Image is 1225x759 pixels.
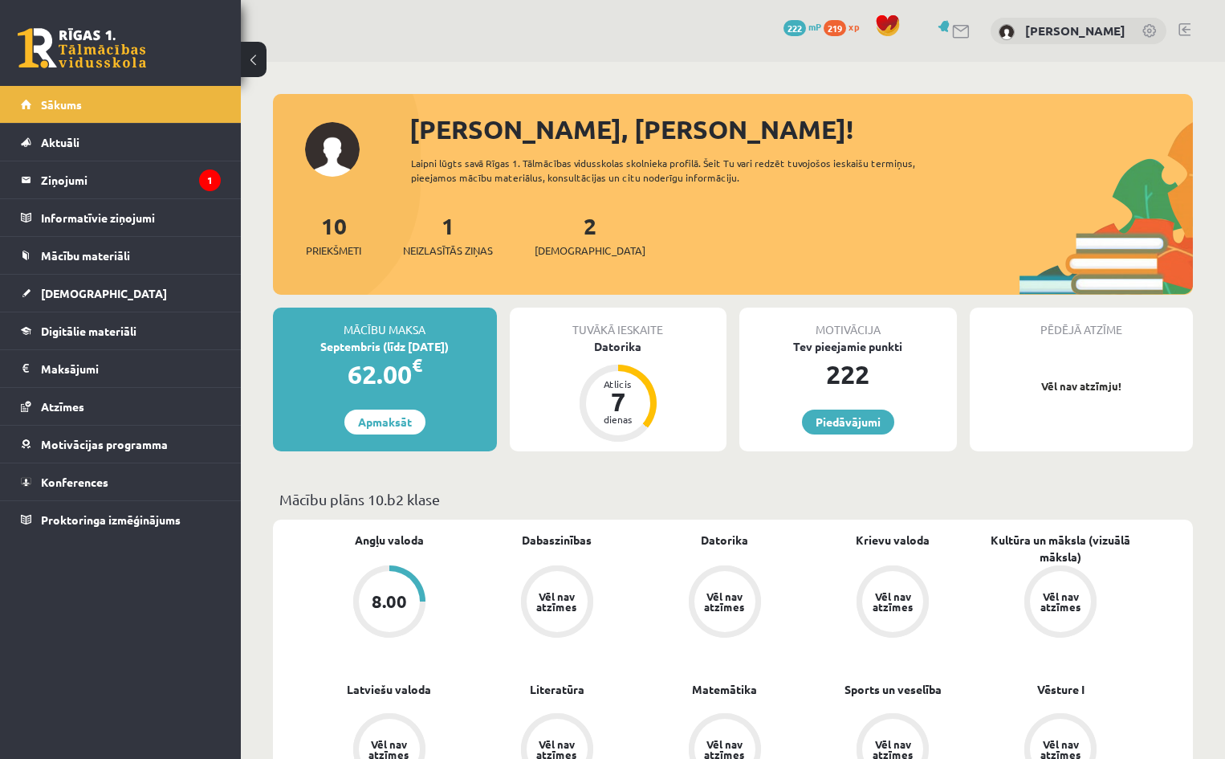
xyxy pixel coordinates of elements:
[824,20,867,33] a: 219 xp
[970,308,1194,338] div: Pēdējā atzīme
[641,565,808,641] a: Vēl nav atzīmes
[21,199,221,236] a: Informatīvie ziņojumi
[870,591,915,612] div: Vēl nav atzīmes
[279,488,1186,510] p: Mācību plāns 10.b2 klase
[522,532,592,549] a: Dabaszinības
[21,463,221,500] a: Konferences
[273,338,497,355] div: Septembris (līdz [DATE])
[783,20,821,33] a: 222 mP
[702,591,747,612] div: Vēl nav atzīmes
[1038,591,1083,612] div: Vēl nav atzīmes
[692,681,757,698] a: Matemātika
[510,338,727,355] div: Datorika
[977,532,1145,565] a: Kultūra un māksla (vizuālā māksla)
[306,211,361,259] a: 10Priekšmeti
[403,211,493,259] a: 1Neizlasītās ziņas
[21,161,221,198] a: Ziņojumi1
[999,24,1015,40] img: Sandijs Lakstīgala
[41,437,168,451] span: Motivācijas programma
[783,20,806,36] span: 222
[535,243,645,259] span: [DEMOGRAPHIC_DATA]
[347,681,431,698] a: Latviešu valoda
[306,243,361,259] span: Priekšmeti
[18,28,146,68] a: Rīgas 1. Tālmācības vidusskola
[411,156,963,185] div: Laipni lūgts savā Rīgas 1. Tālmācības vidusskolas skolnieka profilā. Šeit Tu vari redzēt tuvojošo...
[21,312,221,349] a: Digitālie materiāli
[802,410,894,435] a: Piedāvājumi
[199,169,221,191] i: 1
[21,237,221,274] a: Mācību materiāli
[844,681,942,698] a: Sports un veselība
[21,275,221,312] a: [DEMOGRAPHIC_DATA]
[510,338,727,444] a: Datorika Atlicis 7 dienas
[21,124,221,161] a: Aktuāli
[978,378,1186,394] p: Vēl nav atzīmju!
[977,565,1145,641] a: Vēl nav atzīmes
[739,308,957,338] div: Motivācija
[849,20,859,33] span: xp
[739,355,957,394] div: 222
[594,389,642,414] div: 7
[403,243,493,259] span: Neizlasītās ziņas
[41,135,79,149] span: Aktuāli
[305,565,473,641] a: 8.00
[594,379,642,389] div: Atlicis
[41,324,136,338] span: Digitālie materiāli
[21,501,221,538] a: Proktoringa izmēģinājums
[273,355,497,394] div: 62.00
[701,532,748,549] a: Datorika
[372,593,407,610] div: 8.00
[856,532,930,549] a: Krievu valoda
[409,110,1193,149] div: [PERSON_NAME], [PERSON_NAME]!
[809,565,977,641] a: Vēl nav atzīmes
[41,350,221,387] legend: Maksājumi
[808,20,821,33] span: mP
[41,97,82,112] span: Sākums
[41,475,108,489] span: Konferences
[41,161,221,198] legend: Ziņojumi
[473,565,641,641] a: Vēl nav atzīmes
[510,308,727,338] div: Tuvākā ieskaite
[355,532,424,549] a: Angļu valoda
[21,350,221,387] a: Maksājumi
[41,199,221,236] legend: Informatīvie ziņojumi
[535,211,645,259] a: 2[DEMOGRAPHIC_DATA]
[21,86,221,123] a: Sākums
[535,591,580,612] div: Vēl nav atzīmes
[530,681,584,698] a: Literatūra
[41,248,130,263] span: Mācību materiāli
[594,414,642,424] div: dienas
[21,388,221,425] a: Atzīmes
[273,308,497,338] div: Mācību maksa
[344,410,425,435] a: Apmaksāt
[824,20,846,36] span: 219
[739,338,957,355] div: Tev pieejamie punkti
[412,353,422,377] span: €
[41,286,167,300] span: [DEMOGRAPHIC_DATA]
[21,426,221,463] a: Motivācijas programma
[41,512,181,527] span: Proktoringa izmēģinājums
[41,399,84,414] span: Atzīmes
[1037,681,1085,698] a: Vēsture I
[1025,22,1125,39] a: [PERSON_NAME]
